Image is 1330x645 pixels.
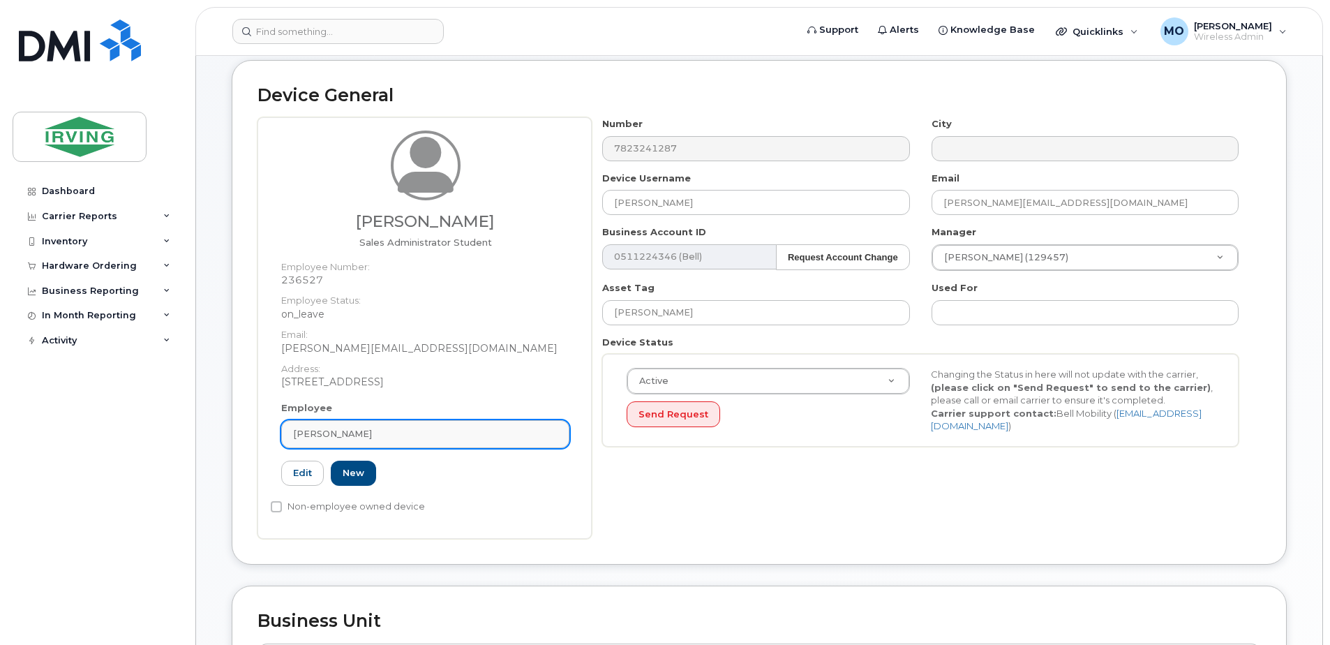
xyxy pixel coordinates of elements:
[281,401,332,415] label: Employee
[1073,26,1123,37] span: Quicklinks
[931,408,1202,432] a: [EMAIL_ADDRESS][DOMAIN_NAME]
[281,307,569,321] dd: on_leave
[232,19,444,44] input: Find something...
[271,501,282,512] input: Non-employee owned device
[932,245,1238,270] a: [PERSON_NAME] (129457)
[271,498,425,515] label: Non-employee owned device
[293,427,372,440] span: [PERSON_NAME]
[281,287,569,307] dt: Employee Status:
[868,16,929,44] a: Alerts
[602,172,691,185] label: Device Username
[950,23,1035,37] span: Knowledge Base
[602,281,655,295] label: Asset Tag
[281,341,569,355] dd: [PERSON_NAME][EMAIL_ADDRESS][DOMAIN_NAME]
[281,321,569,341] dt: Email:
[281,461,324,487] a: Edit
[257,86,1261,105] h2: Device General
[627,369,909,394] a: Active
[281,273,569,287] dd: 236527
[627,401,720,427] button: Send Request
[929,16,1045,44] a: Knowledge Base
[932,225,976,239] label: Manager
[932,281,978,295] label: Used For
[281,253,569,274] dt: Employee Number:
[920,368,1225,433] div: Changing the Status in here will not update with the carrier, , please call or email carrier to e...
[257,611,1261,631] h2: Business Unit
[1046,17,1148,45] div: Quicklinks
[932,172,959,185] label: Email
[281,213,569,230] h3: [PERSON_NAME]
[819,23,858,37] span: Support
[281,375,569,389] dd: [STREET_ADDRESS]
[1151,17,1297,45] div: Mark O'Connell
[788,252,898,262] strong: Request Account Change
[1194,20,1272,31] span: [PERSON_NAME]
[281,355,569,376] dt: Address:
[1194,31,1272,43] span: Wireless Admin
[931,382,1211,393] strong: (please click on "Send Request" to send to the carrier)
[1164,23,1184,40] span: MO
[890,23,919,37] span: Alerts
[932,117,952,131] label: City
[602,336,673,349] label: Device Status
[931,408,1056,419] strong: Carrier support contact:
[936,251,1068,264] span: [PERSON_NAME] (129457)
[281,420,569,448] a: [PERSON_NAME]
[602,225,706,239] label: Business Account ID
[776,244,910,270] button: Request Account Change
[631,375,668,387] span: Active
[602,117,643,131] label: Number
[798,16,868,44] a: Support
[359,237,492,248] span: Job title
[331,461,376,487] a: New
